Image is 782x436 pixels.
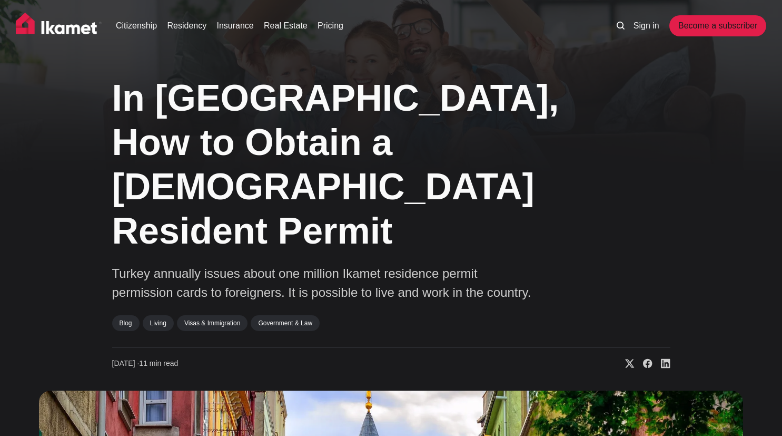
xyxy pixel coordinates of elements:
a: Sign in [633,20,659,32]
a: Share on X [617,359,635,369]
h1: In [GEOGRAPHIC_DATA], How to Obtain a [DEMOGRAPHIC_DATA] Resident Permit [112,76,565,253]
img: Ikamet home [16,13,102,39]
p: Turkey annually issues about one million Ikamet residence permit permission cards to foreigners. ... [112,264,533,302]
a: Living [143,315,174,331]
a: Real Estate [264,20,308,32]
a: Share on Linkedin [652,359,670,369]
time: 11 min read [112,359,179,369]
a: Residency [167,20,206,32]
a: Citizenship [116,20,157,32]
a: Pricing [318,20,343,32]
a: Visas & Immigration [177,315,248,331]
span: [DATE] ∙ [112,359,140,367]
a: Insurance [216,20,253,32]
a: Become a subscriber [669,15,766,36]
a: Government & Law [251,315,320,331]
a: Share on Facebook [635,359,652,369]
a: Blog [112,315,140,331]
